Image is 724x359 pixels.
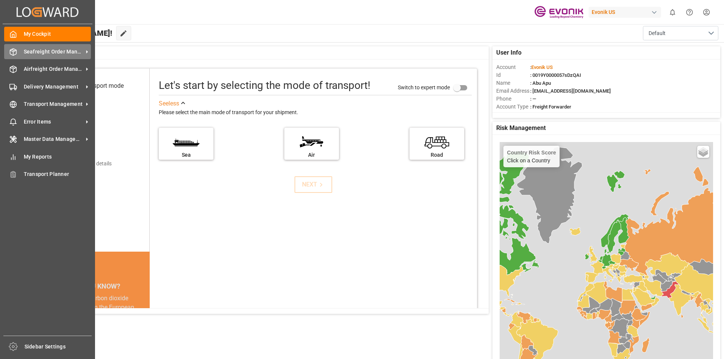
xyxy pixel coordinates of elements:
[4,167,91,182] a: Transport Planner
[534,6,583,19] img: Evonik-brand-mark-Deep-Purple-RGB.jpeg_1700498283.jpeg
[531,64,553,70] span: Evonik US
[530,72,581,78] span: : 0019Y0000057sDzQAI
[4,27,91,41] a: My Cockpit
[496,48,522,57] span: User Info
[159,78,370,93] div: Let's start by selecting the mode of transport!
[24,48,83,56] span: Seafreight Order Management
[24,153,91,161] span: My Reports
[649,29,666,37] span: Default
[681,4,698,21] button: Help Center
[496,103,530,111] span: Account Type
[643,26,718,40] button: open menu
[139,294,150,339] button: next slide / item
[288,151,335,159] div: Air
[163,151,210,159] div: Sea
[24,170,91,178] span: Transport Planner
[530,64,553,70] span: :
[24,100,83,108] span: Transport Management
[496,95,530,103] span: Phone
[496,79,530,87] span: Name
[530,96,536,102] span: : —
[496,63,530,71] span: Account
[24,118,83,126] span: Error Items
[664,4,681,21] button: show 0 new notifications
[589,7,661,18] div: Evonik US
[697,146,709,158] a: Layers
[496,71,530,79] span: Id
[24,135,83,143] span: Master Data Management
[302,180,325,189] div: NEXT
[398,84,450,90] span: Switch to expert mode
[507,150,556,163] div: Click on a Country
[4,149,91,164] a: My Reports
[295,176,332,193] button: NEXT
[530,88,611,94] span: : [EMAIL_ADDRESS][DOMAIN_NAME]
[413,151,460,159] div: Road
[41,278,150,294] div: DID YOU KNOW?
[530,80,551,86] span: : Abu Apu
[589,5,664,19] button: Evonik US
[159,108,472,117] div: Please select the main mode of transport for your shipment.
[496,87,530,95] span: Email Address
[530,104,571,110] span: : Freight Forwarder
[496,124,546,133] span: Risk Management
[24,65,83,73] span: Airfreight Order Management
[25,343,92,351] span: Sidebar Settings
[24,83,83,91] span: Delivery Management
[31,26,112,40] span: Hello [PERSON_NAME]!
[50,294,141,330] div: In [DATE], carbon dioxide emissions from the European Union's transport sector reached 982 millio...
[159,99,179,108] div: See less
[24,30,91,38] span: My Cockpit
[507,150,556,156] h4: Country Risk Score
